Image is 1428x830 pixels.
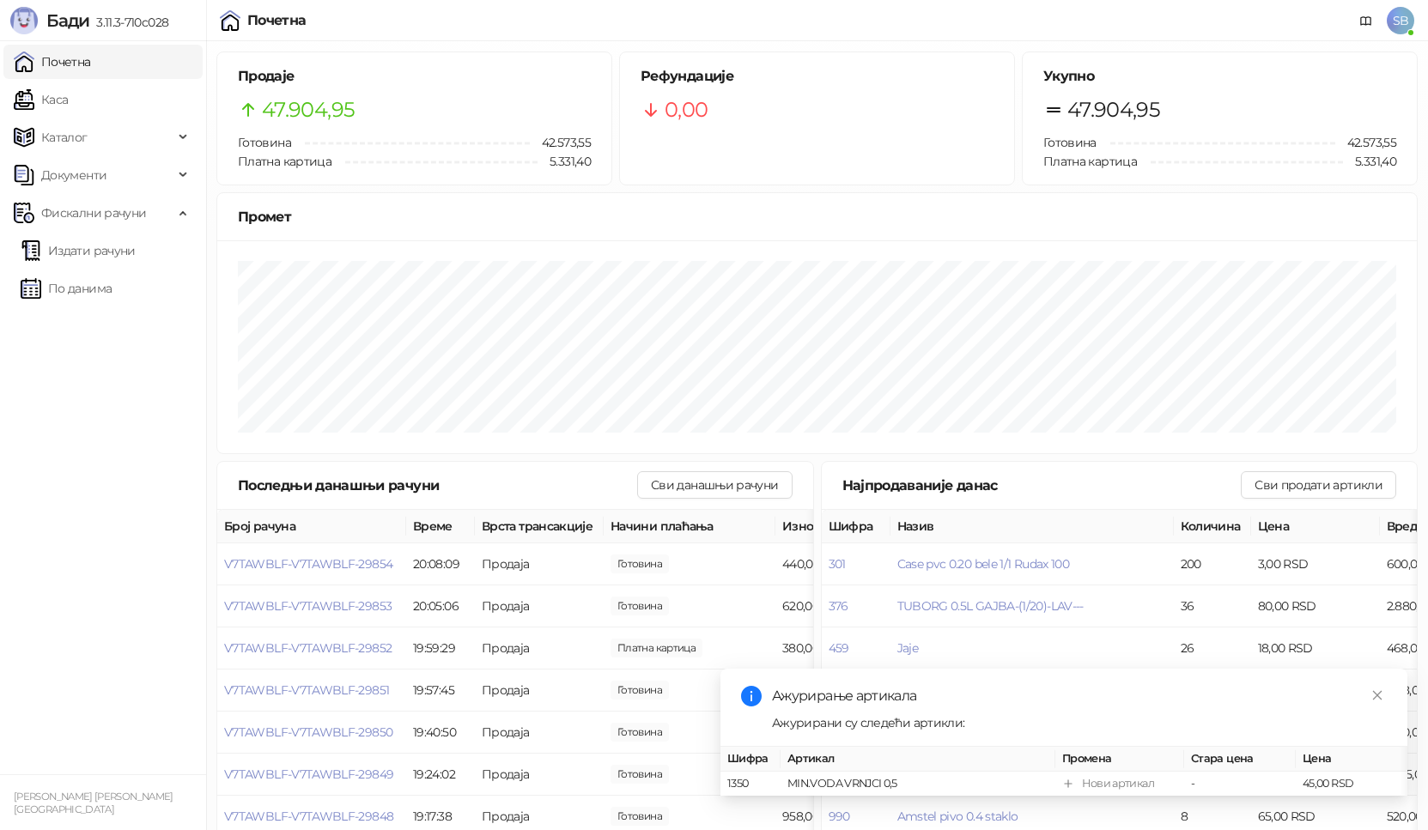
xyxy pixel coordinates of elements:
th: Артикал [781,747,1055,772]
td: 3,00 RSD [1251,543,1380,585]
a: Документација [1352,7,1380,34]
button: Case pvc 0.20 bele 1/1 Rudax 100 [897,556,1070,572]
button: Jaje [897,640,918,656]
span: Готовина [1043,135,1097,150]
button: V7TAWBLF-V7TAWBLF-29849 [224,766,393,782]
div: Последњи данашњи рачуни [238,475,637,496]
th: Време [406,510,475,543]
td: 620,00 RSD [775,585,904,627]
button: V7TAWBLF-V7TAWBLF-29851 [224,682,389,698]
td: Продаја [475,669,604,712]
span: 42.573,55 [1335,133,1396,152]
td: 36 [1174,585,1251,627]
h5: Продаје [238,66,591,87]
td: Продаја [475,585,604,627]
span: Бади [46,10,89,31]
td: Продаја [475,712,604,754]
td: 20:05:06 [406,585,475,627]
a: По данима [21,271,112,306]
button: V7TAWBLF-V7TAWBLF-29854 [224,556,392,572]
td: 20:08:09 [406,543,475,585]
a: Издати рачуни [21,233,136,268]
th: Шифра [822,510,890,543]
button: V7TAWBLF-V7TAWBLF-29848 [224,809,393,824]
span: 380,00 [611,639,702,657]
div: Ажурирање артикала [772,686,1387,706]
th: Шифра [720,747,781,772]
button: 376 [829,598,848,614]
button: 459 [829,640,849,656]
span: Фискални рачуни [41,196,146,230]
span: 0,00 [665,94,708,126]
span: 958,00 [611,807,669,826]
span: 47.904,95 [262,94,355,126]
button: TUBORG 0.5L GAJBA-(1/20)-LAV--- [897,598,1084,614]
span: 440,00 [611,554,669,573]
button: Amstel pivo 0.4 staklo [897,809,1018,824]
td: 19:57:45 [406,669,475,712]
span: Каталог [41,120,88,154]
th: Промена [1055,747,1184,772]
span: close [1371,689,1383,701]
td: Продаја [475,754,604,796]
td: 80,00 RSD [1251,585,1380,627]
td: - [1184,772,1296,797]
th: Износ [775,510,904,543]
span: 5.331,40 [538,152,591,171]
td: 19:40:50 [406,712,475,754]
span: V7TAWBLF-V7TAWBLF-29853 [224,598,392,614]
button: Сви продати артикли [1241,471,1396,499]
span: 331,90 [611,765,669,784]
th: Количина [1174,510,1251,543]
th: Стара цена [1184,747,1296,772]
th: Начини плаћања [604,510,775,543]
td: MIN.VODA VRNJCI 0,5 [781,772,1055,797]
th: Цена [1251,510,1380,543]
span: 5.331,40 [1343,152,1396,171]
button: Сви данашњи рачуни [637,471,792,499]
td: 26 [1174,627,1251,669]
span: info-circle [741,686,762,706]
th: Број рачуна [217,510,406,543]
th: Врста трансакције [475,510,604,543]
span: 42.573,55 [530,133,591,152]
span: 620,00 [611,597,669,615]
th: Назив [890,510,1174,543]
span: Платна картица [238,154,331,169]
td: 1350 [720,772,781,797]
img: Logo [10,7,38,34]
button: V7TAWBLF-V7TAWBLF-29852 [224,640,392,656]
button: V7TAWBLF-V7TAWBLF-29850 [224,724,392,740]
td: Продаја [475,627,604,669]
div: Најпродаваније данас [842,475,1242,496]
td: 380,00 RSD [775,627,904,669]
div: Нови артикал [1082,775,1154,792]
span: 170,00 [611,681,669,700]
a: Close [1368,686,1387,705]
a: Каса [14,82,68,117]
span: 3.11.3-710c028 [89,15,168,30]
h5: Рефундације [641,66,994,87]
td: 19:24:02 [406,754,475,796]
small: [PERSON_NAME] [PERSON_NAME] [GEOGRAPHIC_DATA] [14,791,173,815]
button: 301 [829,556,846,572]
span: 425,00 [611,723,669,742]
span: Платна картица [1043,154,1137,169]
span: SB [1387,7,1414,34]
span: Документи [41,158,106,192]
td: 45,00 RSD [1296,772,1407,797]
td: 19:59:29 [406,627,475,669]
div: Промет [238,206,1396,227]
td: 200 [1174,543,1251,585]
a: Почетна [14,45,91,79]
div: Ажурирани су следећи артикли: [772,713,1387,732]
